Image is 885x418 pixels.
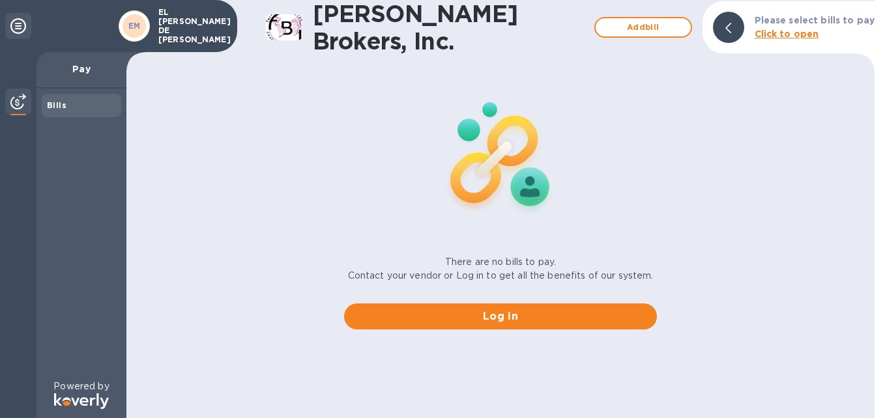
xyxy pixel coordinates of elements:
b: Click to open [755,29,819,39]
p: Pay [47,63,116,76]
img: Logo [54,393,109,409]
button: Log in [344,303,657,329]
b: Bills [47,100,66,110]
p: There are no bills to pay. Contact your vendor or Log in to get all the benefits of our system. [348,255,654,283]
b: EM [128,21,141,31]
b: Please select bills to pay [755,15,875,25]
p: EL [PERSON_NAME] DE [PERSON_NAME] [158,8,224,44]
button: Addbill [594,17,692,38]
span: Add bill [606,20,680,35]
p: Powered by [53,380,109,393]
span: Log in [355,309,646,324]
